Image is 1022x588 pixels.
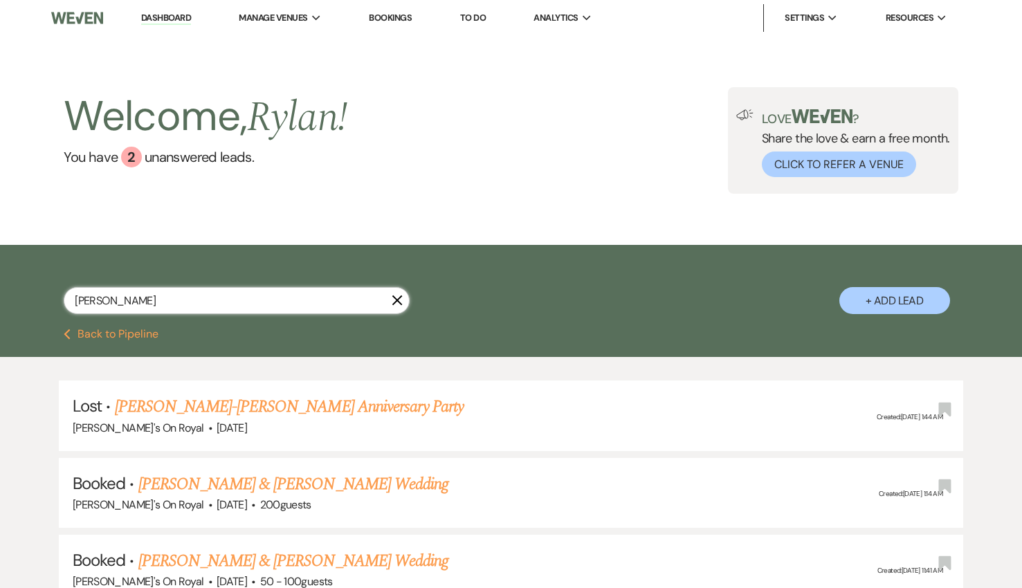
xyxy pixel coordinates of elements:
span: Booked [73,549,125,571]
button: Back to Pipeline [64,329,158,340]
a: [PERSON_NAME]-[PERSON_NAME] Anniversary Party [115,394,464,419]
img: weven-logo-green.svg [792,109,853,123]
h2: Welcome, [64,87,347,147]
button: + Add Lead [839,287,950,314]
a: Dashboard [141,12,191,25]
div: Share the love & earn a free month. [754,109,950,177]
input: Search by name, event date, email address or phone number [64,287,410,314]
span: Resources [886,11,933,25]
span: Created: [DATE] 11:41 AM [877,567,942,576]
span: Manage Venues [239,11,307,25]
span: Rylan ! [247,86,347,149]
a: Bookings [369,12,412,24]
p: Love ? [762,109,950,125]
span: Created: [DATE] 1:14 AM [879,489,942,498]
a: [PERSON_NAME] & [PERSON_NAME] Wedding [138,472,448,497]
span: Lost [73,395,102,416]
span: [PERSON_NAME]'s On Royal [73,421,204,435]
img: loud-speaker-illustration.svg [736,109,754,120]
span: [DATE] [217,421,247,435]
span: Settings [785,11,824,25]
button: Click to Refer a Venue [762,151,916,177]
span: [PERSON_NAME]'s On Royal [73,497,204,512]
img: Weven Logo [51,3,103,33]
a: To Do [460,12,486,24]
div: 2 [121,147,142,167]
a: You have 2 unanswered leads. [64,147,347,167]
span: [DATE] [217,497,247,512]
span: Booked [73,472,125,494]
span: 200 guests [260,497,311,512]
span: Created: [DATE] 1:44 AM [877,412,942,421]
a: [PERSON_NAME] & [PERSON_NAME] Wedding [138,549,448,573]
span: Analytics [533,11,578,25]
